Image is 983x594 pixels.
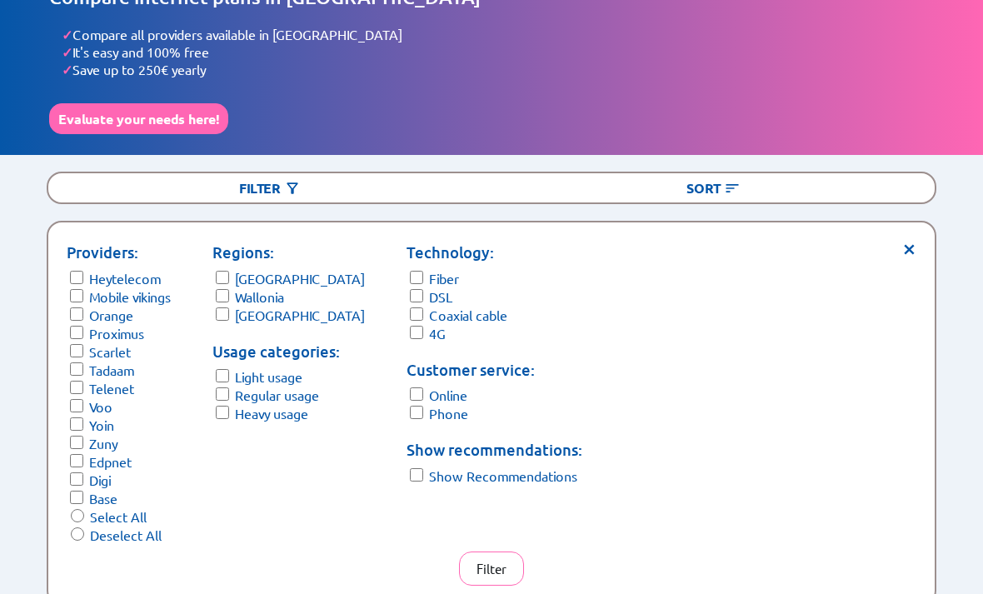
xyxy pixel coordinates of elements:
[89,380,134,397] label: Telenet
[407,438,582,462] p: Show recommendations:
[235,405,308,422] label: Heavy usage
[49,103,228,134] button: Evaluate your needs here!
[62,43,72,61] span: ✓
[235,288,284,305] label: Wallonia
[89,307,133,323] label: Orange
[48,173,491,202] div: Filter
[62,61,934,78] li: Save up to 250€ yearly
[89,325,144,342] label: Proximus
[902,241,916,253] span: ×
[724,180,741,197] img: Button open the sorting menu
[62,43,934,61] li: It's easy and 100% free
[407,241,582,264] p: Technology:
[89,343,131,360] label: Scarlet
[62,26,934,43] li: Compare all providers available in [GEOGRAPHIC_DATA]
[429,467,577,484] label: Show Recommendations
[89,398,112,415] label: Voo
[235,368,302,385] label: Light usage
[89,417,114,433] label: Yoin
[429,325,446,342] label: 4G
[407,358,582,382] p: Customer service:
[89,288,171,305] label: Mobile vikings
[491,173,935,202] div: Sort
[89,453,132,470] label: Edpnet
[212,241,365,264] p: Regions:
[89,472,111,488] label: Digi
[235,307,365,323] label: [GEOGRAPHIC_DATA]
[459,552,524,586] button: Filter
[429,307,507,323] label: Coaxial cable
[212,340,365,363] p: Usage categories:
[429,270,459,287] label: Fiber
[284,180,301,197] img: Button open the filtering menu
[89,435,117,452] label: Zuny
[89,490,117,507] label: Base
[429,405,468,422] label: Phone
[235,387,319,403] label: Regular usage
[235,270,365,287] label: [GEOGRAPHIC_DATA]
[67,241,171,264] p: Providers:
[62,61,72,78] span: ✓
[89,270,161,287] label: Heytelecom
[429,288,452,305] label: DSL
[62,26,72,43] span: ✓
[89,362,134,378] label: Tadaam
[90,527,162,543] label: Deselect All
[429,387,467,403] label: Online
[90,508,147,525] label: Select All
